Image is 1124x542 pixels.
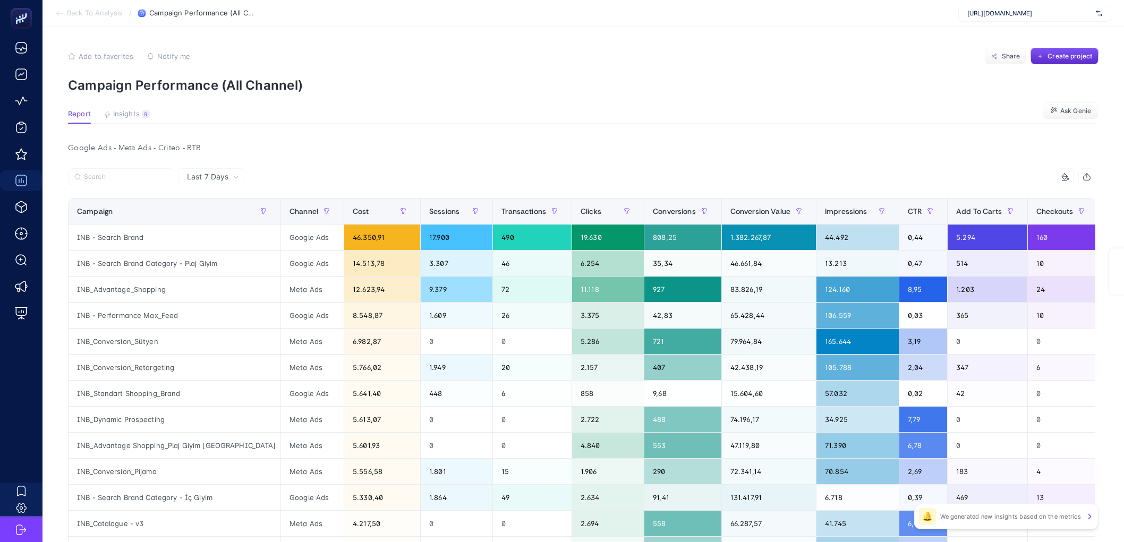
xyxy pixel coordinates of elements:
[493,459,572,484] div: 15
[722,225,816,250] div: 1.382.267,87
[147,52,190,61] button: Notify me
[899,355,947,380] div: 2,04
[644,433,721,458] div: 553
[644,303,721,328] div: 42,83
[421,381,492,406] div: 448
[1031,48,1099,65] button: Create project
[344,433,420,458] div: 5.601,93
[948,381,1027,406] div: 42
[948,329,1027,354] div: 0
[421,329,492,354] div: 0
[421,511,492,536] div: 0
[722,433,816,458] div: 47.119,80
[421,251,492,276] div: 3.307
[69,277,280,302] div: INB_Advantage_Shopping
[644,511,721,536] div: 558
[344,329,420,354] div: 6.982,87
[281,225,344,250] div: Google Ads
[899,511,947,536] div: 6,45
[1002,52,1020,61] span: Share
[69,433,280,458] div: INB_Advantage Shopping_Plaj Giyim [GEOGRAPHIC_DATA]
[1028,329,1099,354] div: 0
[899,251,947,276] div: 0,47
[956,207,1002,216] span: Add To Carts
[572,459,644,484] div: 1.906
[421,277,492,302] div: 9.379
[421,407,492,432] div: 0
[421,485,492,510] div: 1.864
[948,225,1027,250] div: 5.294
[730,207,790,216] span: Conversion Value
[948,277,1027,302] div: 1.203
[77,207,113,216] span: Campaign
[572,251,644,276] div: 6.254
[1028,355,1099,380] div: 6
[572,225,644,250] div: 19.630
[816,511,899,536] div: 41.745
[281,329,344,354] div: Meta Ads
[722,277,816,302] div: 83.826,19
[948,459,1027,484] div: 183
[1028,225,1099,250] div: 160
[948,303,1027,328] div: 365
[908,207,922,216] span: CTR
[281,511,344,536] div: Meta Ads
[572,407,644,432] div: 2.722
[940,512,1081,521] p: We generated new insights based on the metrics
[1028,433,1099,458] div: 0
[79,52,133,61] span: Add to favorites
[421,433,492,458] div: 0
[493,381,572,406] div: 6
[967,9,1092,18] span: [URL][DOMAIN_NAME]
[1028,251,1099,276] div: 10
[69,329,280,354] div: INB_Conversion_Sütyen
[948,355,1027,380] div: 347
[722,355,816,380] div: 42.438,19
[919,508,936,525] div: 🔔
[69,485,280,510] div: INB - Search Brand Category - İç Giyim
[344,355,420,380] div: 5.766,02
[899,381,947,406] div: 0,02
[493,329,572,354] div: 0
[722,407,816,432] div: 74.196,17
[1028,485,1099,510] div: 13
[493,355,572,380] div: 20
[644,459,721,484] div: 290
[149,9,256,18] span: Campaign Performance (All Channel)
[344,303,420,328] div: 8.548,87
[281,433,344,458] div: Meta Ads
[722,329,816,354] div: 79.964,84
[644,381,721,406] div: 9,68
[344,511,420,536] div: 4.217,50
[69,407,280,432] div: INB_Dynamic Prospecting
[1028,303,1099,328] div: 10
[493,251,572,276] div: 46
[1028,381,1099,406] div: 0
[493,277,572,302] div: 72
[157,52,190,61] span: Notify me
[899,303,947,328] div: 0,03
[281,485,344,510] div: Google Ads
[644,329,721,354] div: 721
[69,511,280,536] div: INB_Catalogue - v3
[281,355,344,380] div: Meta Ads
[816,433,899,458] div: 71.390
[899,277,947,302] div: 8,95
[644,407,721,432] div: 488
[493,303,572,328] div: 26
[572,511,644,536] div: 2.694
[68,52,133,61] button: Add to favorites
[344,277,420,302] div: 12.623,94
[899,433,947,458] div: 6,78
[816,485,899,510] div: 6.718
[948,407,1027,432] div: 0
[816,225,899,250] div: 44.492
[572,277,644,302] div: 11.118
[421,459,492,484] div: 1.801
[581,207,601,216] span: Clicks
[816,459,899,484] div: 70.854
[69,251,280,276] div: INB - Search Brand Category - Plaj Giyim
[572,433,644,458] div: 4.840
[572,381,644,406] div: 858
[68,78,1099,93] p: Campaign Performance (All Channel)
